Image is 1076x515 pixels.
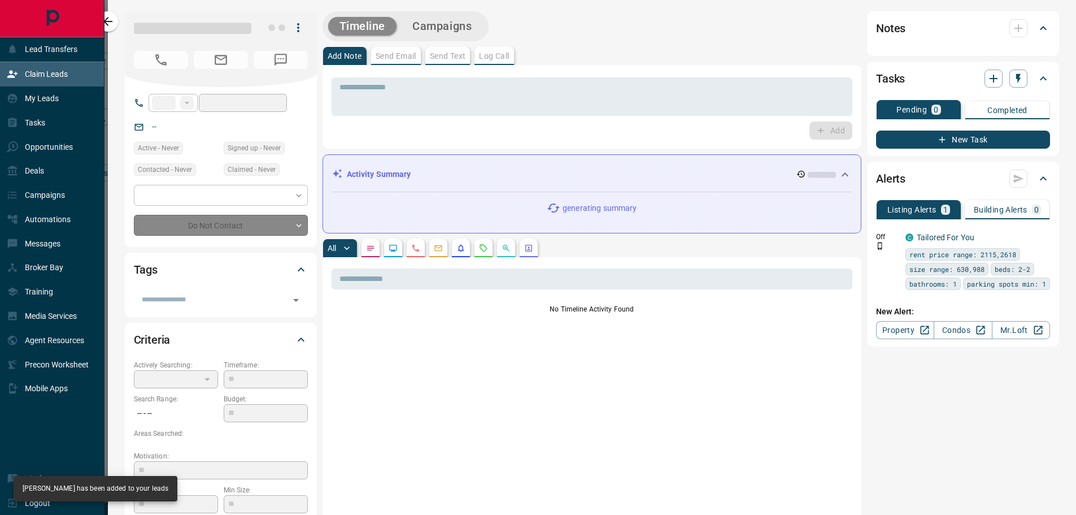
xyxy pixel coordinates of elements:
[134,326,308,353] div: Criteria
[876,15,1050,42] div: Notes
[347,168,411,180] p: Activity Summary
[909,263,984,275] span: size range: 630,988
[328,17,397,36] button: Timeline
[876,306,1050,318] p: New Alert:
[23,479,168,498] div: [PERSON_NAME] has been added to your leads
[254,51,308,69] span: No Number
[434,244,443,253] svg: Emails
[134,331,171,349] h2: Criteria
[134,256,308,283] div: Tags
[917,233,974,242] a: Tailored For You
[876,321,934,339] a: Property
[401,17,483,36] button: Campaigns
[887,206,936,214] p: Listing Alerts
[876,232,899,242] p: Off
[328,244,337,252] p: All
[909,278,957,289] span: bathrooms: 1
[152,122,156,131] a: --
[228,164,276,175] span: Claimed - Never
[411,244,420,253] svg: Calls
[134,394,218,404] p: Search Range:
[134,261,158,279] h2: Tags
[479,244,488,253] svg: Requests
[194,51,248,69] span: No Email
[876,65,1050,92] div: Tasks
[134,404,218,423] p: -- - --
[876,170,905,188] h2: Alerts
[909,249,1016,260] span: rent price range: 2115,2618
[905,233,913,241] div: condos.ca
[288,292,304,308] button: Open
[138,142,179,154] span: Active - Never
[967,278,1046,289] span: parking spots min: 1
[563,202,637,214] p: generating summary
[934,321,992,339] a: Condos
[332,304,853,314] p: No Timeline Activity Found
[138,164,192,175] span: Contacted - Never
[134,360,218,370] p: Actively Searching:
[896,106,927,114] p: Pending
[876,131,1050,149] button: New Task
[974,206,1027,214] p: Building Alerts
[876,70,905,88] h2: Tasks
[943,206,948,214] p: 1
[134,429,308,439] p: Areas Searched:
[224,360,308,370] p: Timeframe:
[224,485,308,495] p: Min Size:
[987,106,1027,114] p: Completed
[224,394,308,404] p: Budget:
[876,165,1050,192] div: Alerts
[134,451,308,461] p: Motivation:
[876,242,884,250] svg: Push Notification Only
[934,106,938,114] p: 0
[502,244,511,253] svg: Opportunities
[389,244,398,253] svg: Lead Browsing Activity
[524,244,533,253] svg: Agent Actions
[1034,206,1039,214] p: 0
[366,244,375,253] svg: Notes
[992,321,1050,339] a: Mr.Loft
[134,51,188,69] span: No Number
[134,215,308,236] div: Do Not Contact
[876,19,905,37] h2: Notes
[228,142,281,154] span: Signed up - Never
[995,263,1030,275] span: beds: 2-2
[328,52,362,60] p: Add Note
[456,244,465,253] svg: Listing Alerts
[332,164,852,185] div: Activity Summary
